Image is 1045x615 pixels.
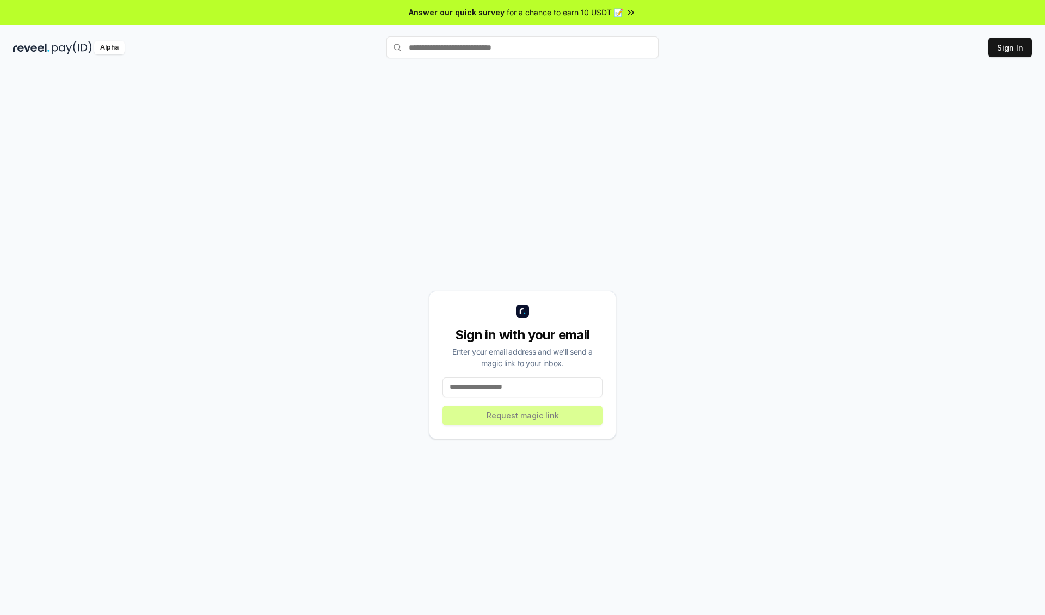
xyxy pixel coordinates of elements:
span: for a chance to earn 10 USDT 📝 [507,7,623,18]
div: Sign in with your email [442,326,603,344]
button: Sign In [988,38,1032,57]
img: pay_id [52,41,92,54]
img: logo_small [516,305,529,318]
div: Alpha [94,41,125,54]
span: Answer our quick survey [409,7,505,18]
div: Enter your email address and we’ll send a magic link to your inbox. [442,346,603,369]
img: reveel_dark [13,41,50,54]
